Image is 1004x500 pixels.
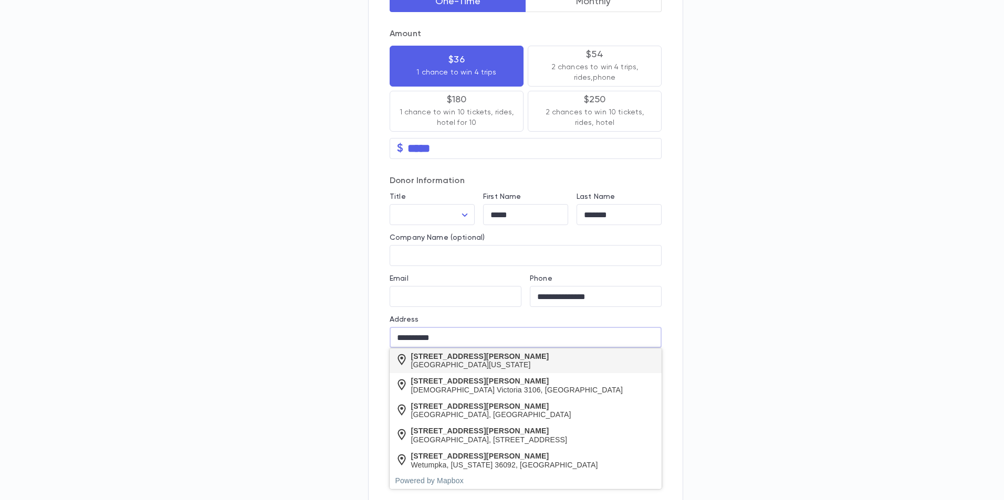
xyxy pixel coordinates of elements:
p: $250 [584,94,606,105]
p: Amount [390,29,662,39]
div: [GEOGRAPHIC_DATA][US_STATE] [411,360,549,369]
button: $2502 chances to win 10 tickets, rides, hotel [528,91,662,132]
p: $180 [447,94,467,105]
label: Phone [530,274,552,283]
p: 2 chances to win 10 tickets, rides, hotel [537,107,653,128]
a: Powered by Mapbox [395,476,464,485]
div: [GEOGRAPHIC_DATA], [GEOGRAPHIC_DATA] [411,410,571,419]
label: Last Name [577,193,615,201]
label: Email [390,274,409,283]
label: Address [390,315,419,324]
p: $36 [448,55,465,65]
div: ​ [390,205,475,225]
div: [STREET_ADDRESS][PERSON_NAME] [411,427,568,435]
button: $542 chances to win 4 trips, rides,phone [528,46,662,87]
label: First Name [483,193,521,201]
div: [STREET_ADDRESS][PERSON_NAME] [411,352,549,361]
div: [DEMOGRAPHIC_DATA] Victoria 3106, [GEOGRAPHIC_DATA] [411,386,623,395]
button: $1801 chance to win 10 tickets, rides, hotel for 10 [390,91,524,132]
p: 2 chances to win 4 trips, rides,phone [537,62,653,83]
p: $54 [586,49,603,60]
label: Title [390,193,406,201]
p: $ [397,143,403,154]
div: [STREET_ADDRESS][PERSON_NAME] [411,377,623,386]
div: [GEOGRAPHIC_DATA], [STREET_ADDRESS] [411,435,568,444]
div: Wetumpka, [US_STATE] 36092, [GEOGRAPHIC_DATA] [411,461,598,470]
label: Company Name (optional) [390,233,485,242]
p: 1 chance to win 4 trips [416,67,496,78]
div: [STREET_ADDRESS][PERSON_NAME] [411,402,571,411]
div: [STREET_ADDRESS][PERSON_NAME] [411,452,598,461]
button: $361 chance to win 4 trips [390,46,524,87]
p: 1 chance to win 10 tickets, rides, hotel for 10 [399,107,515,128]
p: Donor Information [390,176,662,186]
